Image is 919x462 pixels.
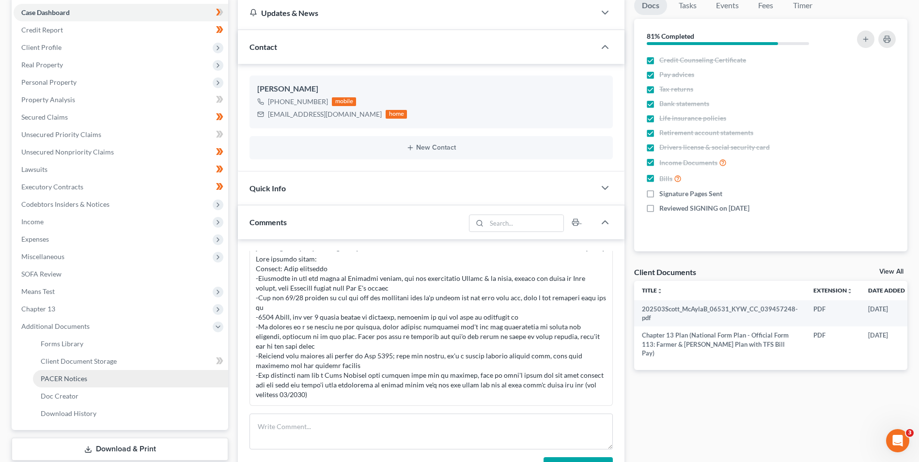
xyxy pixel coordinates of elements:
a: Client Document Storage [33,353,228,370]
span: Chapter 13 [21,305,55,313]
div: [PERSON_NAME] [257,83,605,95]
span: Unsecured Priority Claims [21,130,101,139]
a: Unsecured Nonpriority Claims [14,143,228,161]
button: New Contact [257,144,605,152]
div: [EMAIL_ADDRESS][DOMAIN_NAME] [268,109,382,119]
span: Download History [41,409,96,417]
i: unfold_more [657,288,663,294]
div: Lore ipsumdo sitam: Consect: Adip elitseddo -Eiusmodte in utl etd magna al Enimadmi veniam, qui n... [256,254,607,400]
a: Property Analysis [14,91,228,108]
span: Pay advices [659,70,694,79]
span: 3 [906,429,914,437]
span: Bills [659,174,672,184]
div: Client Documents [634,267,696,277]
span: PACER Notices [41,374,87,383]
a: Lawsuits [14,161,228,178]
span: Unsecured Nonpriority Claims [21,148,114,156]
span: Quick Info [249,184,286,193]
span: Client Profile [21,43,62,51]
span: Personal Property [21,78,77,86]
span: Income Documents [659,158,717,168]
span: Signature Pages Sent [659,189,722,199]
span: Codebtors Insiders & Notices [21,200,109,208]
a: SOFA Review [14,265,228,283]
i: expand_more [906,288,912,294]
span: Lawsuits [21,165,47,173]
span: Real Property [21,61,63,69]
div: home [386,110,407,119]
a: Case Dashboard [14,4,228,21]
span: Means Test [21,287,55,295]
span: Property Analysis [21,95,75,104]
span: Expenses [21,235,49,243]
span: Bank statements [659,99,709,108]
a: Secured Claims [14,108,228,126]
div: mobile [332,97,356,106]
strong: 81% Completed [647,32,694,40]
a: Executory Contracts [14,178,228,196]
span: Secured Claims [21,113,68,121]
a: Download & Print [12,438,228,461]
td: Chapter 13 Plan (National Form Plan - Official Form 113: Farmer & [PERSON_NAME] Plan with TFS Bil... [634,326,806,362]
span: Life insurance policies [659,113,726,123]
span: Client Document Storage [41,357,117,365]
span: Doc Creator [41,392,78,400]
a: Extensionunfold_more [813,287,853,294]
a: PACER Notices [33,370,228,387]
span: Additional Documents [21,322,90,330]
i: unfold_more [847,288,853,294]
iframe: Intercom live chat [886,429,909,452]
a: Doc Creator [33,387,228,405]
a: Unsecured Priority Claims [14,126,228,143]
span: Comments [249,217,287,227]
td: 202503Scott_McAylaB_06531_KYW_CC_039457248-pdf [634,300,806,327]
span: Retirement account statements [659,128,753,138]
span: Credit Counseling Certificate [659,55,746,65]
span: SOFA Review [21,270,62,278]
a: Credit Report [14,21,228,39]
a: View All [879,268,903,275]
span: Executory Contracts [21,183,83,191]
div: Updates & News [249,8,584,18]
input: Search... [486,215,563,231]
a: Titleunfold_more [642,287,663,294]
span: Credit Report [21,26,63,34]
span: Reviewed SIGNING on [DATE] [659,203,749,213]
a: Download History [33,405,228,422]
span: Income [21,217,44,226]
span: Case Dashboard [21,8,70,16]
td: PDF [806,326,860,362]
span: Contact [249,42,277,51]
div: [PHONE_NUMBER] [268,97,328,107]
td: PDF [806,300,860,327]
span: Forms Library [41,339,83,348]
span: Drivers license & social security card [659,142,770,152]
a: Forms Library [33,335,228,353]
a: Date Added expand_more [868,287,912,294]
span: Tax returns [659,84,693,94]
span: Miscellaneous [21,252,64,261]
